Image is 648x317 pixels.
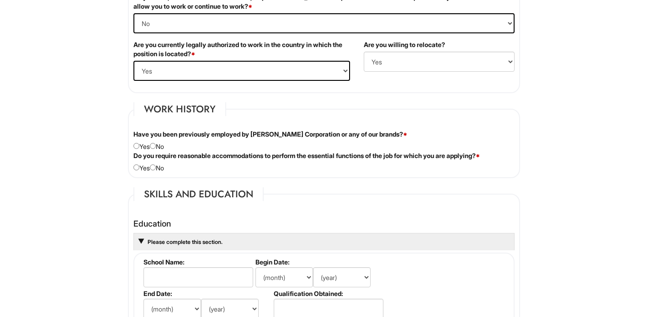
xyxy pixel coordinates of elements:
select: (Yes / No) [133,61,350,81]
label: Have you been previously employed by [PERSON_NAME] Corporation or any of our brands? [133,130,407,139]
select: (Yes / No) [133,13,515,33]
label: Begin Date: [255,258,382,266]
label: Do you require reasonable accommodations to perform the essential functions of the job for which ... [133,151,480,160]
label: Qualification Obtained: [274,290,382,297]
label: Are you willing to relocate? [364,40,445,49]
label: End Date: [143,290,270,297]
a: Please complete this section. [147,238,223,245]
div: Yes No [127,151,521,173]
select: (Yes / No) [364,52,515,72]
label: School Name: [143,258,252,266]
h4: Education [133,219,515,228]
div: Yes No [127,130,521,151]
legend: Skills and Education [133,187,264,201]
label: Are you currently legally authorized to work in the country in which the position is located? [133,40,350,58]
legend: Work History [133,102,226,116]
